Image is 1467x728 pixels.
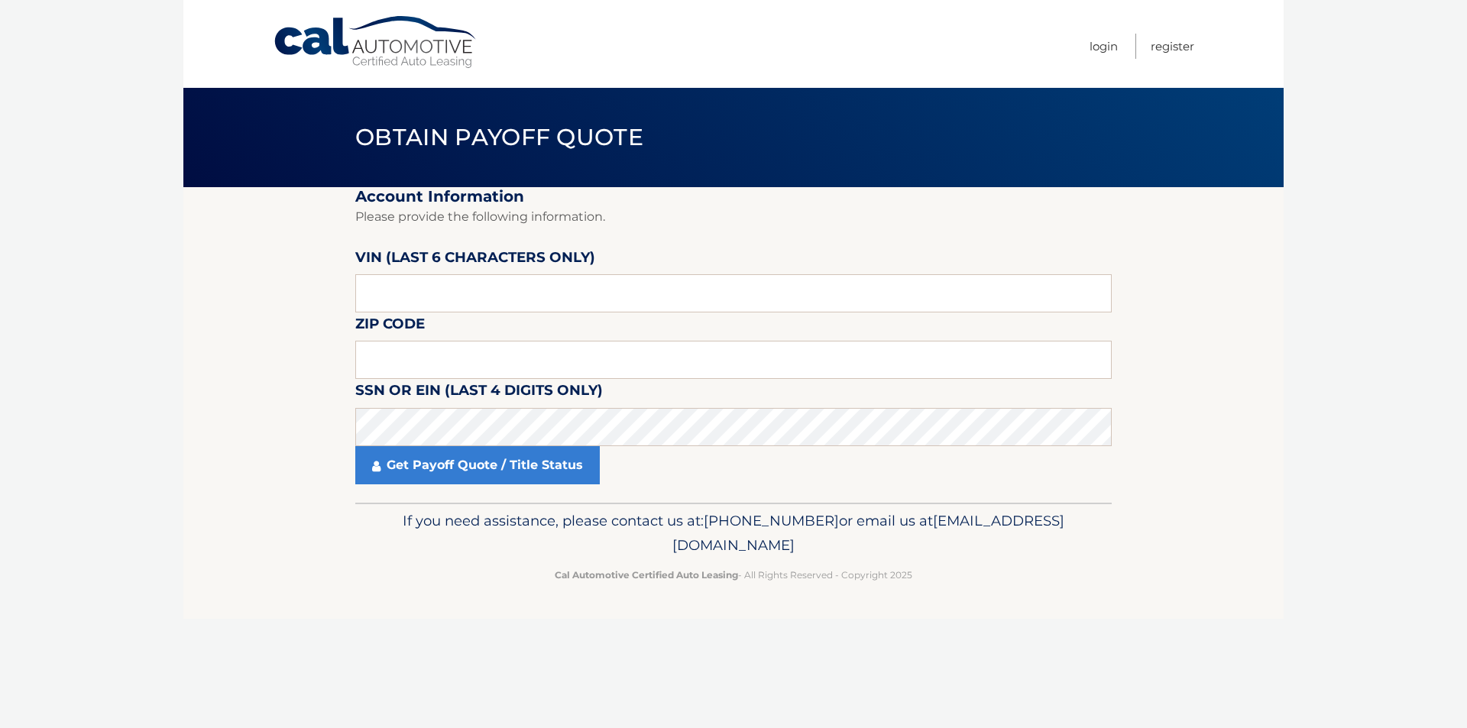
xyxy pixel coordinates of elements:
p: Please provide the following information. [355,206,1112,228]
a: Get Payoff Quote / Title Status [355,446,600,484]
span: [PHONE_NUMBER] [704,512,839,529]
p: If you need assistance, please contact us at: or email us at [365,509,1102,558]
h2: Account Information [355,187,1112,206]
label: SSN or EIN (last 4 digits only) [355,379,603,407]
a: Cal Automotive [273,15,479,70]
p: - All Rights Reserved - Copyright 2025 [365,567,1102,583]
a: Register [1151,34,1194,59]
span: Obtain Payoff Quote [355,123,643,151]
label: VIN (last 6 characters only) [355,246,595,274]
a: Login [1090,34,1118,59]
strong: Cal Automotive Certified Auto Leasing [555,569,738,581]
label: Zip Code [355,312,425,341]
